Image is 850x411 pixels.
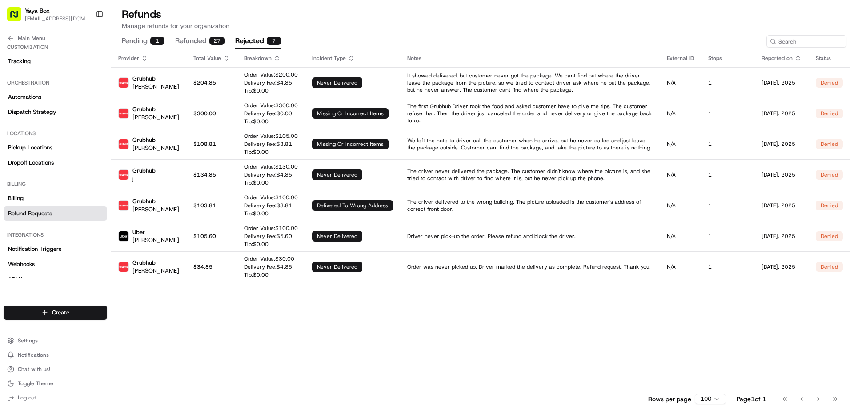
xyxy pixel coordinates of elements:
[193,141,230,148] p: $ 108.81
[4,105,107,119] a: Dispatch Strategy
[88,221,108,227] span: Pylon
[816,201,843,210] div: denied
[132,105,179,113] p: Grubhub
[244,71,298,78] p: Order Value: $ 200.00
[40,85,146,94] div: Start new chat
[4,141,107,155] a: Pickup Locations
[244,79,298,86] p: Delivery Fee: $ 4.85
[72,195,146,211] a: 💻API Documentation
[708,263,747,270] p: 1
[5,195,72,211] a: 📗Knowledge Base
[132,167,156,175] p: Grubhub
[28,138,72,145] span: [PERSON_NAME]
[244,55,298,62] div: Breakdown
[8,194,24,202] span: Billing
[762,263,802,270] p: [DATE]. 2025
[407,263,653,270] p: Order was never picked up. Driver marked the delivery as complete. Refund request. Thank you!
[4,206,107,221] a: Refund Requests
[244,233,298,240] p: Delivery Fee: $ 5.60
[193,202,230,209] p: $ 103.81
[151,88,162,98] button: Start new chat
[762,233,802,240] p: [DATE]. 2025
[244,241,298,248] p: Tip: $ 0.00
[762,55,802,62] div: Reported on
[407,198,653,213] p: The driver delivered to the wrong building. The picture uploaded is the customer's address of cor...
[667,141,694,148] p: N/A
[312,139,389,149] div: missing or incorrect items
[244,87,298,94] p: Tip: $ 0.00
[9,153,23,168] img: Regen Pajulas
[67,162,70,169] span: •
[18,138,25,145] img: 1736555255976-a54dd68f-1ca7-489b-9aae-adbdc363a1c4
[407,55,653,62] div: Notes
[193,263,230,270] p: $ 34.85
[244,141,298,148] p: Delivery Fee: $ 3.81
[8,93,41,101] span: Automations
[312,55,393,62] div: Incident Type
[737,395,766,403] div: Page 1 of 1
[244,271,294,278] p: Tip: $ 0.00
[72,162,92,169] span: 8月14日
[8,144,52,152] span: Pickup Locations
[193,79,230,86] p: $ 204.85
[708,171,747,178] p: 1
[816,231,843,241] div: denied
[8,159,54,167] span: Dropoff Locations
[4,349,107,361] button: Notifications
[8,275,31,283] span: API Keys
[9,36,162,50] p: Welcome 👋
[18,380,53,387] span: Toggle Theme
[52,309,69,317] span: Create
[667,55,694,62] div: External ID
[312,169,362,180] div: never delivered
[4,377,107,390] button: Toggle Theme
[193,55,230,62] div: Total Value
[4,242,107,256] a: Notification Triggers
[312,262,362,272] div: never delivered
[667,110,694,117] p: N/A
[407,103,653,124] p: The first Grubhub Driver took the food and asked customer have to give the tips. The customer ref...
[84,199,143,208] span: API Documentation
[119,170,128,180] img: Grubhub
[132,75,179,83] p: Grubhub
[244,110,298,117] p: Delivery Fee: $ 0.00
[667,263,694,270] p: N/A
[816,78,843,88] div: denied
[122,21,839,30] p: Manage refunds for your organization
[132,259,179,267] p: Grubhub
[667,171,694,178] p: N/A
[4,76,107,90] div: Orchestration
[312,200,393,211] div: delivered to wrong address
[193,171,230,178] p: $ 134.85
[762,79,802,86] p: [DATE]. 2025
[193,110,230,117] p: $ 300.00
[244,263,294,270] p: Delivery Fee: $ 4.85
[25,15,88,22] span: [EMAIL_ADDRESS][DOMAIN_NAME]
[4,4,92,25] button: Yaya Box[EMAIL_ADDRESS][DOMAIN_NAME]
[4,191,107,205] a: Billing
[132,205,179,214] p: [PERSON_NAME]
[8,108,56,116] span: Dispatch Strategy
[9,200,16,207] div: 📗
[708,202,747,209] p: 1
[816,139,843,149] div: denied
[244,118,298,125] p: Tip: $ 0.00
[407,137,653,151] p: We left the note to driver call the customer when he arrive, but he never called and just leave t...
[138,114,162,125] button: See all
[816,170,843,180] div: denied
[25,6,50,15] button: Yaya Box
[244,255,294,262] p: Order Value: $ 30.00
[244,163,298,170] p: Order Value: $ 130.00
[312,77,362,88] div: never delivered
[119,262,128,272] img: Grubhub
[132,267,179,275] p: [PERSON_NAME]
[8,245,61,253] span: Notification Triggers
[312,108,389,119] div: missing or incorrect items
[9,9,27,27] img: Nash
[4,156,107,170] a: Dropoff Locations
[244,171,298,178] p: Delivery Fee: $ 4.85
[244,225,298,232] p: Order Value: $ 100.00
[4,306,107,320] button: Create
[132,236,179,244] p: [PERSON_NAME]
